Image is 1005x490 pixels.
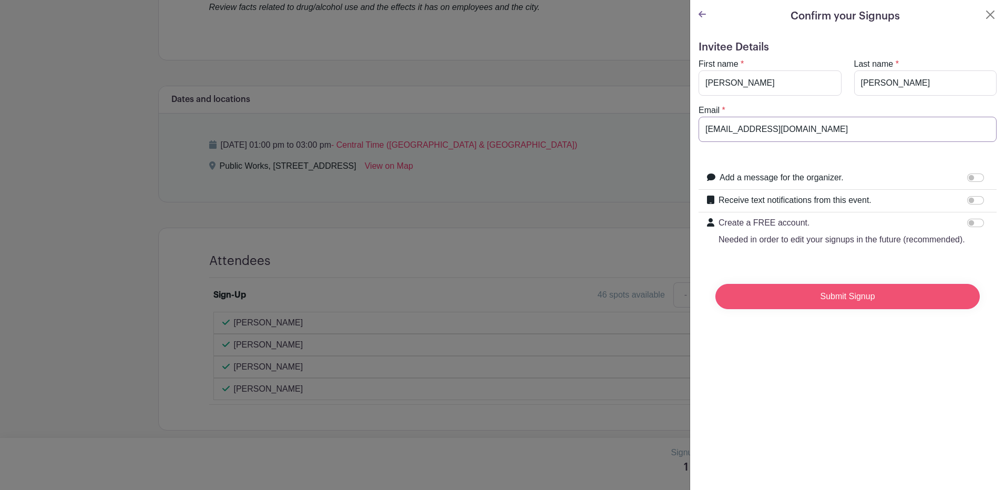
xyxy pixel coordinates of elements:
label: Last name [854,58,894,70]
label: Email [699,104,720,117]
h5: Confirm your Signups [791,8,900,24]
p: Create a FREE account. [719,217,965,229]
input: Submit Signup [715,284,980,309]
button: Close [984,8,997,21]
h5: Invitee Details [699,41,997,54]
label: Add a message for the organizer. [720,171,844,184]
label: First name [699,58,739,70]
p: Needed in order to edit your signups in the future (recommended). [719,233,965,246]
label: Receive text notifications from this event. [719,194,871,207]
